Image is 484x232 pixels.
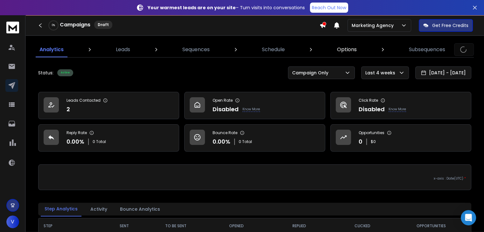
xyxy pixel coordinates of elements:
p: Analytics [39,46,64,53]
a: Subsequences [405,42,449,57]
p: Click Rate [359,98,378,103]
p: x-axis : Date(UTC) [44,176,466,181]
a: Options [333,42,361,57]
a: Reply Rate0.00%0 Total [38,124,179,152]
button: Bounce Analytics [116,202,164,216]
p: Options [337,46,357,53]
p: Campaign Only [292,70,331,76]
a: Click RateDisabledKnow More [330,92,471,119]
div: Open Intercom Messenger [461,210,476,225]
p: Leads [116,46,130,53]
p: Disabled [213,105,239,114]
a: Reach Out Now [310,3,348,13]
button: Activity [87,202,111,216]
p: Sequences [182,46,210,53]
p: 2 [67,105,70,114]
a: Leads Contacted2 [38,92,179,119]
a: Schedule [258,42,289,57]
button: V [6,215,19,228]
p: Disabled [359,105,385,114]
p: 0.00 % [67,137,84,146]
p: $ 0 [371,139,376,144]
p: Subsequences [409,46,445,53]
p: Reach Out Now [312,4,346,11]
div: Active [57,69,73,76]
strong: Your warmest leads are on your site [148,4,236,11]
p: Know More [389,107,406,112]
p: Bounce Rate [213,130,237,135]
a: Leads [112,42,134,57]
a: Opportunities0$0 [330,124,471,152]
img: logo [6,22,19,33]
p: Open Rate [213,98,233,103]
p: – Turn visits into conversations [148,4,305,11]
a: Bounce Rate0.00%0 Total [184,124,325,152]
p: 0 Total [239,139,252,144]
a: Sequences [179,42,214,57]
p: Marketing Agency [352,22,396,29]
a: Analytics [36,42,67,57]
p: 0 [359,137,362,146]
p: 0 Total [93,139,106,144]
div: Draft [94,21,112,29]
p: Opportunities [359,130,384,135]
p: Status: [38,70,53,76]
a: Open RateDisabledKnow More [184,92,325,119]
p: Last 4 weeks [365,70,398,76]
p: Schedule [262,46,285,53]
p: 0 % [52,24,55,27]
p: Leads Contacted [67,98,101,103]
p: 0.00 % [213,137,230,146]
p: Get Free Credits [432,22,468,29]
button: Step Analytics [41,202,81,216]
p: Know More [242,107,260,112]
button: [DATE] - [DATE] [415,66,471,79]
h1: Campaigns [60,21,90,29]
p: Reply Rate [67,130,87,135]
button: Get Free Credits [419,19,473,32]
